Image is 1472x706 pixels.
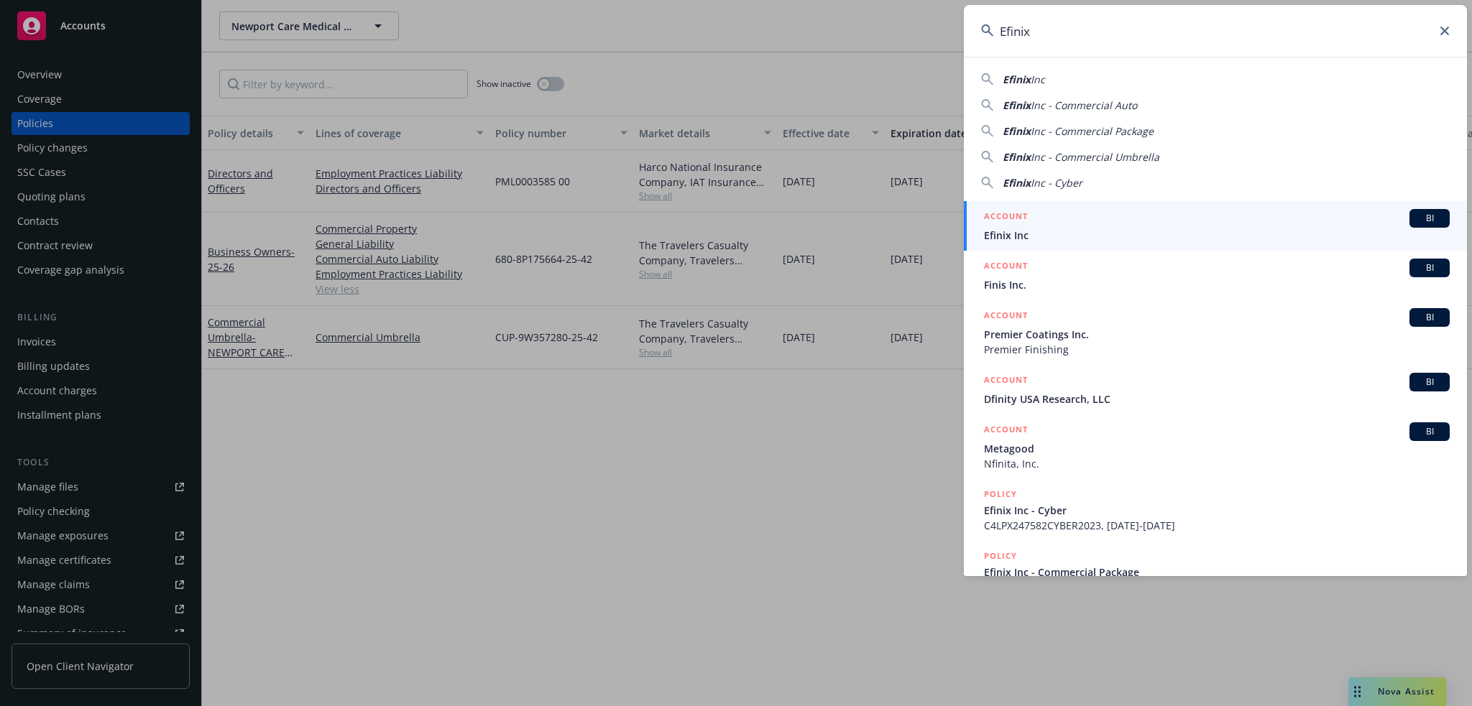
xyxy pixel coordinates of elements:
span: Inc - Commercial Package [1031,124,1154,138]
a: ACCOUNTBIEfinix Inc [964,201,1467,251]
span: Dfinity USA Research, LLC [984,391,1450,407]
span: Inc - Commercial Umbrella [1031,150,1159,164]
span: Nfinita, Inc. [984,456,1450,471]
span: Efinix [1003,124,1031,138]
span: Efinix Inc - Commercial Package [984,565,1450,580]
a: POLICYEfinix Inc - Commercial Package [964,541,1467,603]
span: Metagood [984,441,1450,456]
span: BI [1415,376,1444,389]
span: Efinix [1003,150,1031,164]
span: Efinix [1003,73,1031,86]
span: Finis Inc. [984,277,1450,292]
a: ACCOUNTBIFinis Inc. [964,251,1467,300]
a: POLICYEfinix Inc - CyberC4LPX247582CYBER2023, [DATE]-[DATE] [964,479,1467,541]
span: BI [1415,425,1444,438]
span: Inc - Cyber [1031,176,1082,190]
span: BI [1415,212,1444,225]
h5: ACCOUNT [984,373,1028,390]
span: Inc [1031,73,1045,86]
h5: POLICY [984,487,1017,501]
span: Efinix [1003,176,1031,190]
span: BI [1415,261,1444,274]
span: Premier Finishing [984,342,1450,357]
span: Premier Coatings Inc. [984,327,1450,342]
a: ACCOUNTBIPremier Coatings Inc.Premier Finishing [964,300,1467,365]
span: Efinix Inc - Cyber [984,503,1450,518]
span: Inc - Commercial Auto [1031,98,1137,112]
span: Efinix Inc [984,228,1450,243]
input: Search... [964,5,1467,57]
span: C4LPX247582CYBER2023, [DATE]-[DATE] [984,518,1450,533]
a: ACCOUNTBIMetagoodNfinita, Inc. [964,414,1467,479]
h5: ACCOUNT [984,259,1028,276]
a: ACCOUNTBIDfinity USA Research, LLC [964,365,1467,414]
h5: POLICY [984,549,1017,563]
h5: ACCOUNT [984,422,1028,440]
span: BI [1415,311,1444,324]
span: Efinix [1003,98,1031,112]
h5: ACCOUNT [984,209,1028,226]
h5: ACCOUNT [984,308,1028,325]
